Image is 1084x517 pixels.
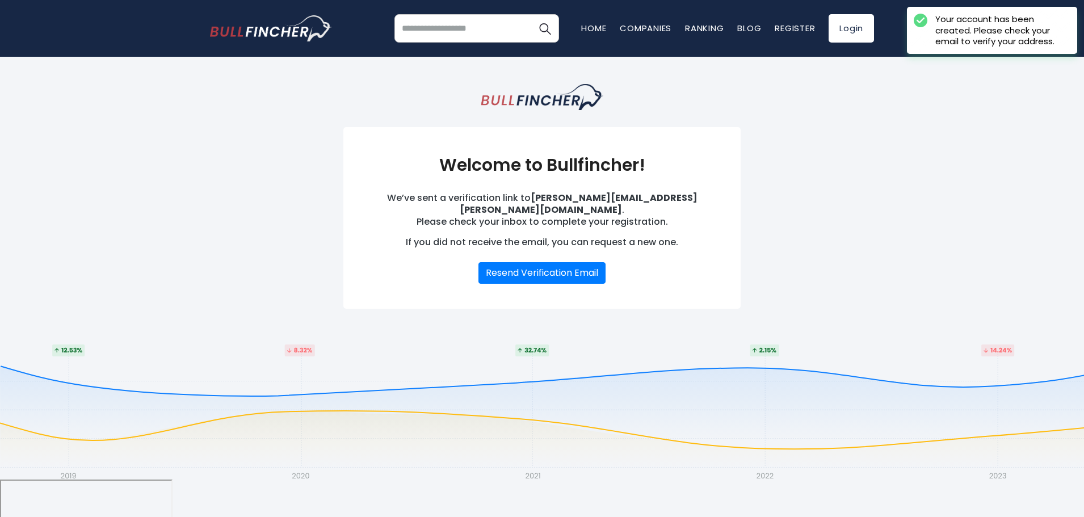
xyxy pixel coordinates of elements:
strong: [PERSON_NAME][EMAIL_ADDRESS][PERSON_NAME][DOMAIN_NAME] [460,191,698,216]
a: Go to homepage [210,15,332,41]
img: bullfincher logo [210,15,332,41]
p: If you did not receive the email, you can request a new one. [368,237,716,249]
a: Home [581,22,606,34]
a: Register [775,22,815,34]
div: Your account has been created. Please check your email to verify your address. [935,14,1070,47]
a: Companies [620,22,671,34]
a: Blog [737,22,761,34]
h3: Welcome to Bullfincher! [368,152,716,178]
a: Login [829,14,874,43]
p: We’ve sent a verification link to . Please check your inbox to complete your registration. [368,192,716,228]
button: Resend Verification Email [478,262,606,284]
a: Ranking [685,22,724,34]
button: Search [531,14,559,43]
